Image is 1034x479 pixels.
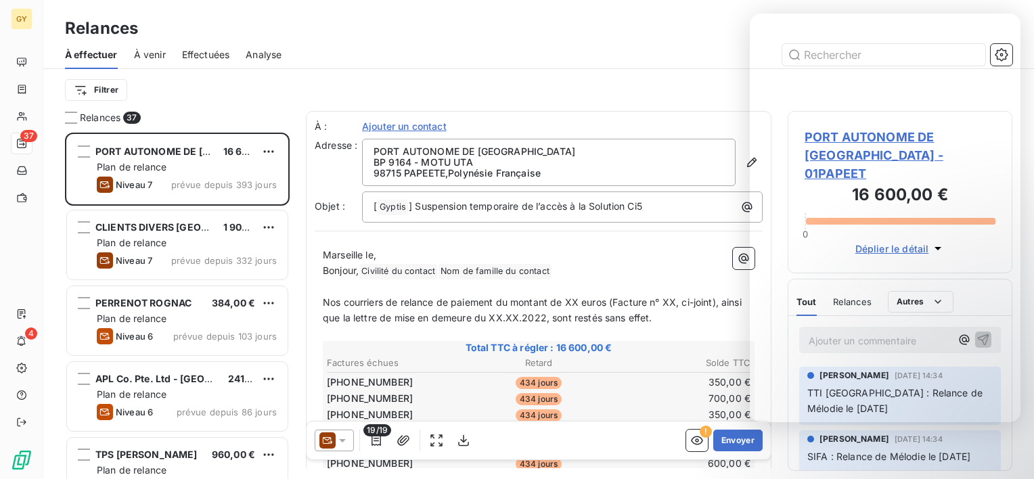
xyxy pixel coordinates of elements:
span: Gyptis [378,200,408,215]
span: ] Suspension temporaire de l’accès à la Solution Ci5 [409,200,642,212]
span: 434 jours [516,393,562,405]
span: 434 jours [516,377,562,389]
span: 1 900,00 € [223,221,273,233]
img: Logo LeanPay [11,449,32,471]
span: Nos courriers de relance de paiement du montant de XX euros (Facture n° XX, ci-joint), ainsi que ... [323,296,744,323]
span: SIFA : Relance de Mélodie le [DATE] [807,451,970,462]
span: Marseille le, [323,249,376,260]
span: CLIENTS DIVERS [GEOGRAPHIC_DATA] [95,221,277,233]
span: Plan de relance [97,161,166,173]
span: 384,00 € [212,297,255,309]
h3: Relances [65,16,138,41]
span: prévue depuis 393 jours [171,179,277,190]
span: Bonjour, [323,265,359,276]
div: grid [65,133,290,479]
span: À effectuer [65,48,118,62]
td: 600,00 € [610,456,751,471]
span: Objet : [315,200,345,212]
span: Relances [80,111,120,124]
span: [PERSON_NAME] [819,433,889,445]
span: [DATE] 14:34 [895,435,943,443]
span: Total TTC à régler : 16 600,00 € [325,341,752,355]
span: 434 jours [516,409,562,421]
span: PERRENOT ROGNAC [95,297,192,309]
label: À : [315,120,362,133]
th: Solde TTC [610,356,751,370]
span: 4 [25,327,37,340]
span: prévue depuis 103 jours [173,331,277,342]
span: [PHONE_NUMBER] [327,408,413,421]
iframe: Intercom live chat [750,14,1020,422]
p: 98715 PAPEETE , Polynésie Française [374,168,724,179]
div: GY [11,8,32,30]
span: PORT AUTONOME DE [GEOGRAPHIC_DATA] [95,145,299,157]
span: Ajouter un contact [362,120,447,133]
span: Plan de relance [97,464,166,476]
iframe: Intercom live chat [988,433,1020,465]
span: Civilité du contact [359,264,437,279]
span: 241,08 € [228,373,269,384]
span: [PHONE_NUMBER] [327,375,413,389]
span: Niveau 7 [116,179,152,190]
td: 700,00 € [610,391,751,406]
span: Plan de relance [97,313,166,324]
span: À venir [134,48,166,62]
span: Niveau 6 [116,407,153,417]
span: [PHONE_NUMBER] [327,457,413,470]
span: 434 jours [516,458,562,470]
td: 350,00 € [610,407,751,422]
span: 16 600,00 € [223,145,279,157]
span: Adresse : [315,139,357,151]
span: [ [374,200,377,212]
span: Analyse [246,48,282,62]
span: 37 [123,112,140,124]
span: [PHONE_NUMBER] [327,392,413,405]
span: 960,00 € [212,449,255,460]
button: Filtrer [65,79,127,101]
span: Niveau 7 [116,255,152,266]
span: prévue depuis 86 jours [177,407,277,417]
span: 37 [20,130,37,142]
span: prévue depuis 332 jours [171,255,277,266]
p: PORT AUTONOME DE [GEOGRAPHIC_DATA] [374,146,724,157]
span: TPS [PERSON_NAME] [95,449,198,460]
button: Envoyer [713,430,763,451]
span: Niveau 6 [116,331,153,342]
span: Nom de famille du contact [439,264,552,279]
span: Plan de relance [97,237,166,248]
span: 19/19 [363,424,391,436]
p: BP 9164 - MOTU UTA [374,157,724,168]
span: Plan de relance [97,388,166,400]
th: Factures échues [326,356,467,370]
th: Retard [468,356,609,370]
span: Effectuées [182,48,230,62]
span: APL Co. Pte. Ltd - [GEOGRAPHIC_DATA] [95,373,280,384]
td: 350,00 € [610,375,751,390]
